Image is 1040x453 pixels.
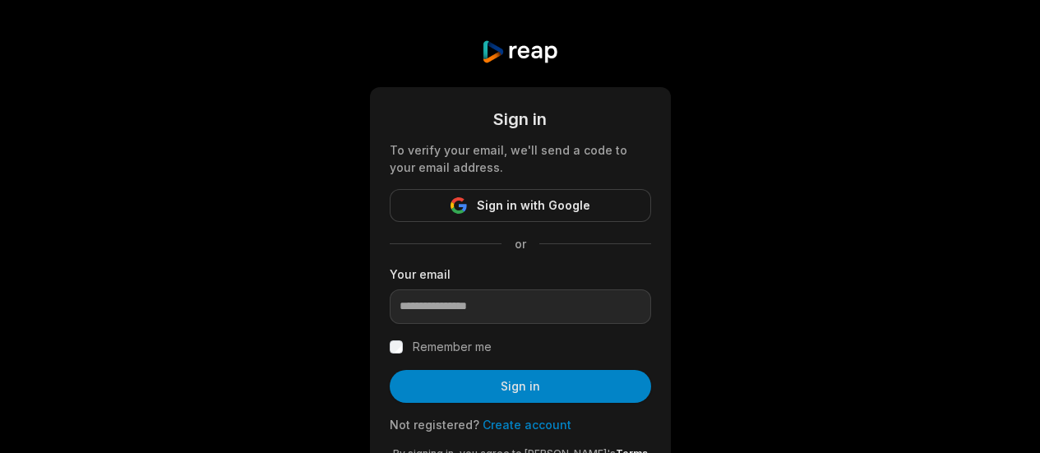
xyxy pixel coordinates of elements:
a: Create account [483,418,571,432]
img: reap [481,39,559,64]
div: Sign in [390,107,651,132]
div: To verify your email, we'll send a code to your email address. [390,141,651,176]
label: Remember me [413,337,492,357]
label: Your email [390,266,651,283]
span: Sign in with Google [477,196,590,215]
span: or [502,235,539,252]
button: Sign in with Google [390,189,651,222]
span: Not registered? [390,418,479,432]
button: Sign in [390,370,651,403]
